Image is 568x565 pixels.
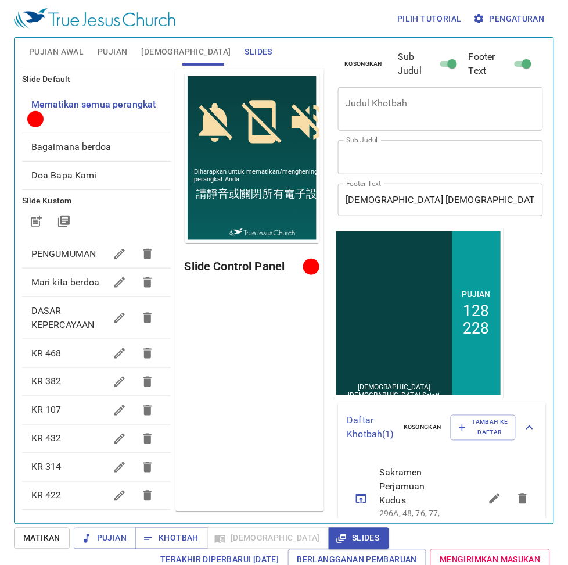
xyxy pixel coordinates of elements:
span: Kosongkan [404,423,441,433]
div: Mari kita berdoa [22,269,171,296]
button: Pengaturan [471,8,549,30]
img: True Jesus Church [14,8,175,29]
div: Daftar Khotbah(1)KosongkanTambah ke Daftar [338,402,547,453]
div: Doa Bapa Kami [22,162,171,189]
span: [object Object] [31,170,97,181]
iframe: from-child [333,228,504,398]
button: Kosongkan [397,421,448,435]
div: KR 382 [22,368,171,396]
h6: Slide Kustom [22,195,171,208]
span: Slides [245,45,272,59]
span: [object Object] [31,141,111,152]
li: 128 [130,74,156,91]
span: Matikan [23,531,60,546]
span: [DEMOGRAPHIC_DATA] [142,45,231,59]
span: Pengaturan [476,12,545,26]
div: KR 107 [22,396,171,424]
li: 228 [130,91,156,109]
button: Slides [329,528,389,549]
h6: Slide Control Panel [185,257,307,276]
span: Pilih tutorial [397,12,462,26]
p: Daftar Khotbah ( 1 ) [347,414,395,442]
span: Mari kita berdoa [31,277,99,288]
span: Diharapkan untuk mematikan/mengheningkan perangkat Anda [10,95,146,110]
button: Kosongkan [338,57,390,71]
span: KR 422 [31,490,62,501]
button: Khotbah [135,528,208,549]
span: [object Object] [31,99,156,110]
button: Matikan [14,528,70,549]
div: KR 314 [22,453,171,481]
div: PENGUMUMAN [22,240,171,268]
span: KR 468 [31,348,62,359]
p: 296A, 48, 76, 77, 96, 121 [380,508,454,531]
h6: Slide Default [22,73,171,86]
div: Mematikan semua perangkat [22,91,171,133]
div: [DEMOGRAPHIC_DATA] [DEMOGRAPHIC_DATA] Sejati Lasem [6,155,116,180]
button: Pujian [74,528,136,549]
div: KR 468 [22,339,171,367]
span: KR 432 [31,433,62,444]
button: Pilih tutorial [393,8,466,30]
span: Pujian [98,45,127,59]
span: DASAR KEPERCAYAAN [31,305,95,330]
span: KR 382 [31,376,62,387]
button: Tambah ke Daftar [451,415,516,441]
span: Pujian Awal [29,45,84,59]
span: Pujian [83,531,127,546]
span: Tambah ke Daftar [458,417,508,438]
div: KR 358 [22,510,171,538]
img: True Jesus Church [45,155,110,164]
ul: sermon lineup list [338,453,547,544]
span: Sakramen Perjamuan Kudus [380,466,454,508]
div: DASAR KEPERCAYAAN [22,297,171,339]
span: PENGUMUMAN [31,248,96,259]
span: Slides [338,531,379,546]
p: Pujian [129,61,157,70]
span: Kosongkan [345,59,383,69]
div: KR 432 [22,425,171,453]
span: Footer Text [469,50,511,78]
div: KR 422 [22,482,171,510]
span: KR 314 [31,462,62,473]
div: Bagaimana berdoa [22,133,171,161]
span: KR 107 [31,405,62,416]
span: Khotbah [145,531,199,546]
span: Sub Judul [398,50,437,78]
span: 請靜音或關閉所有電子設備 [11,113,143,128]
